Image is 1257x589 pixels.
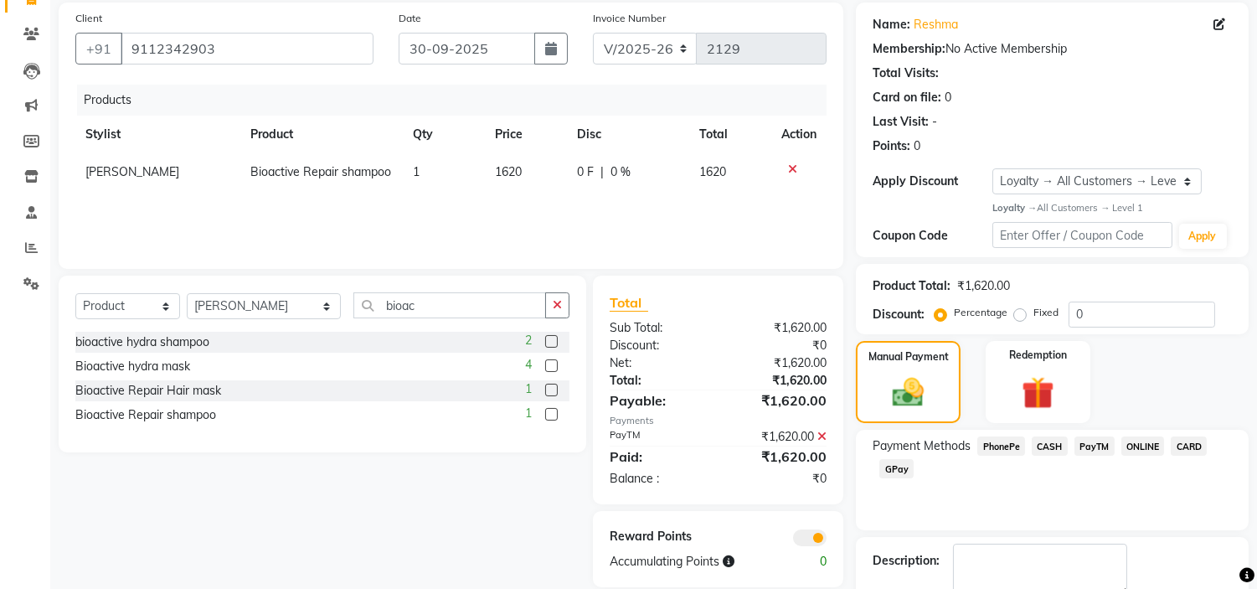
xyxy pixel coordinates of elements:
span: Payment Methods [873,437,971,455]
label: Invoice Number [593,11,666,26]
div: Sub Total: [597,319,719,337]
div: ₹1,620.00 [957,277,1010,295]
div: Card on file: [873,89,941,106]
div: - [932,113,937,131]
input: Search or Scan [353,292,546,318]
div: Bioactive Repair Hair mask [75,382,221,400]
div: No Active Membership [873,40,1232,58]
div: ₹1,620.00 [719,372,840,390]
label: Client [75,11,102,26]
span: 1 [525,405,532,422]
div: ₹1,620.00 [719,428,840,446]
div: Discount: [597,337,719,354]
a: Reshma [914,16,958,34]
div: Total: [597,372,719,390]
strong: Loyalty → [992,202,1037,214]
div: Product Total: [873,277,950,295]
div: Last Visit: [873,113,929,131]
span: 1 [413,164,420,179]
div: Points: [873,137,910,155]
div: bioactive hydra shampoo [75,333,209,351]
div: ₹1,620.00 [719,319,840,337]
span: 1620 [699,164,726,179]
span: Bioactive Repair shampoo [250,164,391,179]
div: Reward Points [597,528,719,546]
label: Fixed [1033,305,1059,320]
span: | [600,163,604,181]
div: ₹1,620.00 [719,354,840,372]
label: Percentage [954,305,1007,320]
img: _cash.svg [883,375,933,411]
span: [PERSON_NAME] [85,164,179,179]
span: 1620 [495,164,522,179]
span: CASH [1032,437,1068,456]
div: Coupon Code [873,227,992,245]
div: Payments [610,414,827,428]
th: Total [689,116,771,153]
span: 0 % [610,163,631,181]
div: Membership: [873,40,945,58]
span: GPay [879,459,914,478]
div: Total Visits: [873,65,939,82]
div: Apply Discount [873,173,992,190]
label: Redemption [1009,348,1067,363]
div: PayTM [597,428,719,446]
th: Product [240,116,403,153]
img: _gift.svg [1012,373,1064,414]
span: CARD [1171,437,1207,456]
div: Products [77,85,839,116]
div: All Customers → Level 1 [992,201,1232,215]
th: Qty [403,116,485,153]
span: 4 [525,356,532,374]
div: 0 [914,137,920,155]
th: Stylist [75,116,240,153]
div: Payable: [597,390,719,411]
div: Bioactive hydra mask [75,358,190,375]
span: PayTM [1074,437,1115,456]
div: Bioactive Repair shampoo [75,406,216,424]
div: ₹0 [719,337,840,354]
span: ONLINE [1121,437,1165,456]
span: Total [610,294,648,312]
span: 2 [525,332,532,349]
div: Balance : [597,470,719,488]
div: Description: [873,552,940,570]
div: Name: [873,16,910,34]
div: Discount: [873,306,925,323]
input: Enter Offer / Coupon Code [992,222,1172,248]
span: 0 F [577,163,594,181]
div: Net: [597,354,719,372]
input: Search by Name/Mobile/Email/Code [121,33,373,65]
label: Date [399,11,421,26]
th: Action [771,116,827,153]
div: 0 [945,89,951,106]
div: ₹1,620.00 [719,390,840,411]
div: ₹0 [719,470,840,488]
button: Apply [1179,224,1227,249]
span: PhonePe [977,437,1025,456]
div: 0 [779,553,839,571]
span: 1 [525,380,532,398]
th: Price [485,116,567,153]
div: Paid: [597,447,719,467]
div: Accumulating Points [597,553,779,571]
th: Disc [567,116,689,153]
div: ₹1,620.00 [719,447,840,467]
button: +91 [75,33,122,65]
label: Manual Payment [868,349,949,364]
